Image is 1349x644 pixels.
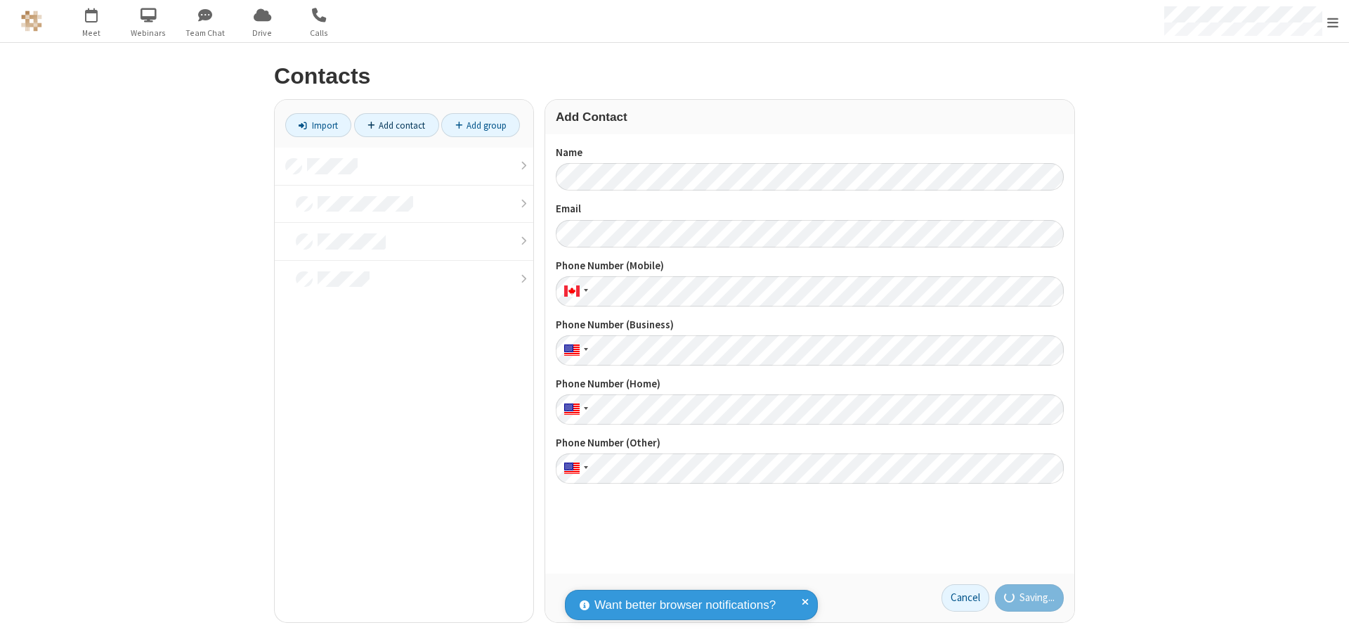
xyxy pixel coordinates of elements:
[556,201,1064,217] label: Email
[556,145,1064,161] label: Name
[293,27,346,39] span: Calls
[179,27,232,39] span: Team Chat
[556,376,1064,392] label: Phone Number (Home)
[556,394,592,425] div: United States: + 1
[285,113,351,137] a: Import
[941,584,989,612] a: Cancel
[556,435,1064,451] label: Phone Number (Other)
[21,11,42,32] img: QA Selenium DO NOT DELETE OR CHANGE
[236,27,289,39] span: Drive
[556,258,1064,274] label: Phone Number (Mobile)
[594,596,776,614] span: Want better browser notifications?
[556,453,592,484] div: United States: + 1
[1019,590,1055,606] span: Saving...
[122,27,175,39] span: Webinars
[995,584,1064,612] button: Saving...
[65,27,118,39] span: Meet
[441,113,520,137] a: Add group
[556,335,592,366] div: United States: + 1
[354,113,439,137] a: Add contact
[556,110,1064,124] h3: Add Contact
[556,317,1064,333] label: Phone Number (Business)
[556,276,592,307] div: Canada: + 1
[274,64,1075,89] h2: Contacts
